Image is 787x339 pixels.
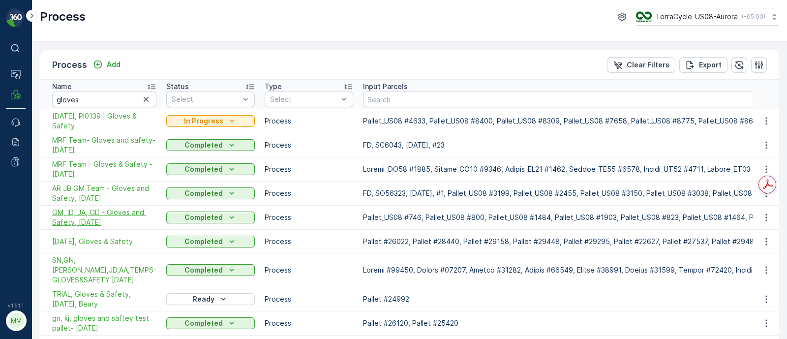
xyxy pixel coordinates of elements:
button: TerraCycle-US08-Aurora(-05:00) [636,8,779,26]
a: gn, kj, gloves and saftey test pallet- 6/4/24 [52,313,156,333]
span: v 1.51.1 [6,303,26,308]
button: Completed [166,163,255,175]
p: In Progress [184,116,223,126]
span: AR JB GM Team - Gloves and Safety, [DATE] [52,184,156,203]
span: [DATE], Gloves & Safety [52,237,156,247]
span: MRF Team - Gloves & Safety - [DATE] [52,159,156,179]
p: TerraCycle-US08-Aurora [656,12,738,22]
a: TRIAL, Gloves & Safety, 07/31/24, Beary [52,289,156,309]
a: 09/29/25, PI0139 | Gloves & Safety [52,111,156,131]
p: Ready [193,294,214,304]
a: MRF Team- Gloves and safety- 08/22/25 [52,135,156,155]
p: Completed [184,318,223,328]
p: Process [265,265,353,275]
p: Completed [184,140,223,150]
p: Process [265,318,353,328]
a: GM, ID, JA, OD - Gloves and Safety, 3/5/25 [52,208,156,227]
p: Name [52,82,72,92]
button: In Progress [166,115,255,127]
button: Clear Filters [607,57,675,73]
button: Completed [166,317,255,329]
span: gn, kj, gloves and saftey test pallet- [DATE] [52,313,156,333]
img: image_ci7OI47.png [636,11,652,22]
p: Select [172,94,240,104]
p: Export [699,60,722,70]
p: Clear Filters [627,60,669,70]
p: Input Parcels [363,82,408,92]
p: Process [265,237,353,247]
p: Completed [184,213,223,222]
p: Type [265,82,282,92]
p: Process [265,116,353,126]
div: MM [8,313,24,329]
span: TRIAL, Gloves & Safety, [DATE], Beary [52,289,156,309]
img: logo [6,8,26,28]
p: Process [265,140,353,150]
p: Completed [184,164,223,174]
button: Completed [166,264,255,276]
a: AR JB GM Team - Gloves and Safety, 4/21/25 [52,184,156,203]
p: Process [40,9,86,25]
p: Process [265,164,353,174]
p: Process [265,294,353,304]
p: Completed [184,188,223,198]
a: 10/16/24, Gloves & Safety [52,237,156,247]
span: MRF Team- Gloves and safety- [DATE] [52,135,156,155]
button: Completed [166,236,255,247]
p: Process [52,58,87,72]
button: MM [6,310,26,331]
span: [DATE], PI0139 | Gloves & Safety [52,111,156,131]
button: Completed [166,187,255,199]
p: Process [265,188,353,198]
p: Completed [184,237,223,247]
button: Add [89,59,124,70]
p: Process [265,213,353,222]
button: Completed [166,212,255,223]
a: SN,GN,AR,JD,AA,TEMPS-GLOVES&SAFETY 8/28/24 [52,255,156,285]
span: SN,GN,[PERSON_NAME],JD,AA,TEMPS-GLOVES&SAFETY [DATE] [52,255,156,285]
p: Add [107,60,121,69]
p: Select [270,94,338,104]
p: Completed [184,265,223,275]
input: Search [52,92,156,107]
button: Ready [166,293,255,305]
a: MRF Team - Gloves & Safety - 8/04/2025 [52,159,156,179]
span: GM, ID, JA, OD - Gloves and Safety, [DATE] [52,208,156,227]
p: Status [166,82,189,92]
p: ( -05:00 ) [742,13,765,21]
button: Completed [166,139,255,151]
button: Export [679,57,727,73]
